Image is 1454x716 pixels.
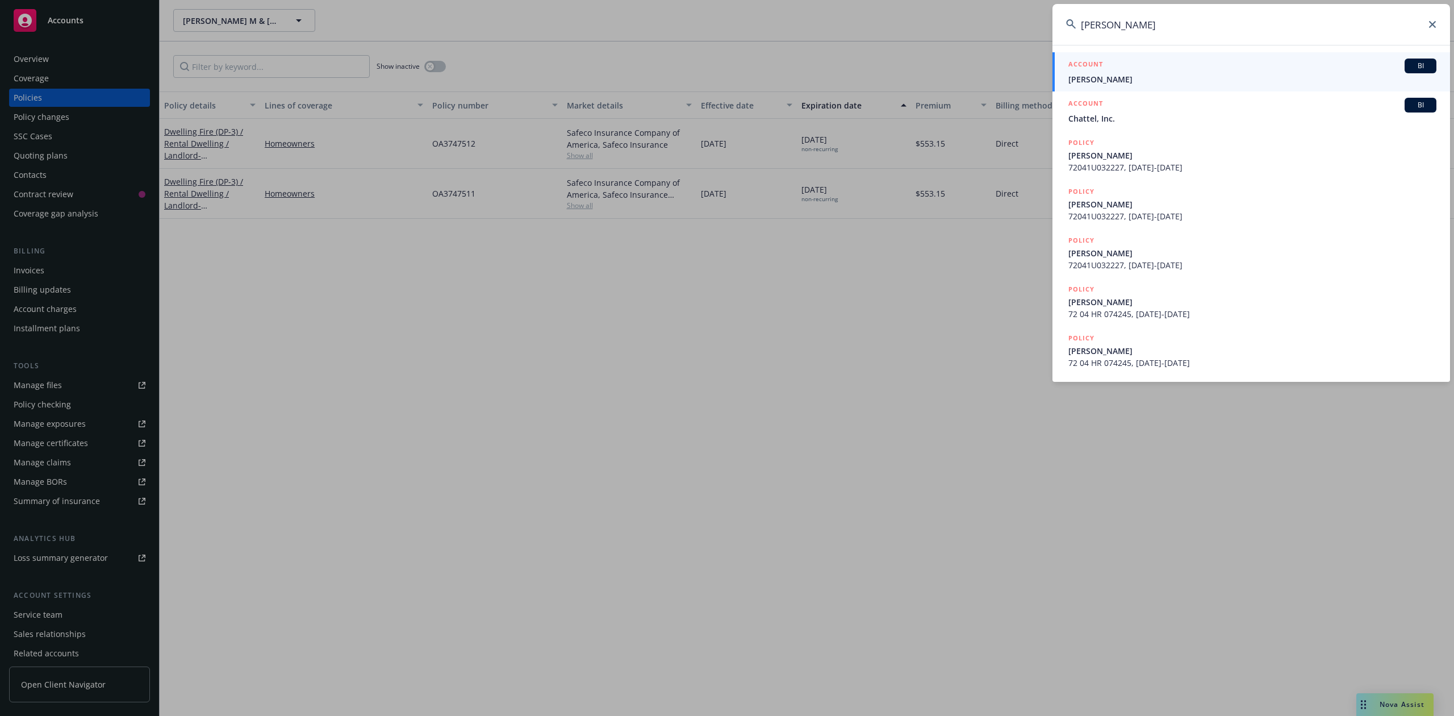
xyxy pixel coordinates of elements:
[1068,186,1094,197] h5: POLICY
[1052,131,1450,180] a: POLICY[PERSON_NAME]72041U032227, [DATE]-[DATE]
[1068,161,1436,173] span: 72041U032227, [DATE]-[DATE]
[1068,332,1094,344] h5: POLICY
[1068,113,1436,124] span: Chattel, Inc.
[1068,284,1094,295] h5: POLICY
[1068,59,1103,72] h5: ACCOUNT
[1068,357,1436,369] span: 72 04 HR 074245, [DATE]-[DATE]
[1068,345,1436,357] span: [PERSON_NAME]
[1068,198,1436,210] span: [PERSON_NAME]
[1052,91,1450,131] a: ACCOUNTBIChattel, Inc.
[1052,228,1450,277] a: POLICY[PERSON_NAME]72041U032227, [DATE]-[DATE]
[1068,98,1103,111] h5: ACCOUNT
[1409,61,1432,71] span: BI
[1068,235,1094,246] h5: POLICY
[1068,137,1094,148] h5: POLICY
[1409,100,1432,110] span: BI
[1068,308,1436,320] span: 72 04 HR 074245, [DATE]-[DATE]
[1068,210,1436,222] span: 72041U032227, [DATE]-[DATE]
[1068,259,1436,271] span: 72041U032227, [DATE]-[DATE]
[1068,247,1436,259] span: [PERSON_NAME]
[1068,296,1436,308] span: [PERSON_NAME]
[1068,149,1436,161] span: [PERSON_NAME]
[1052,326,1450,375] a: POLICY[PERSON_NAME]72 04 HR 074245, [DATE]-[DATE]
[1068,73,1436,85] span: [PERSON_NAME]
[1052,52,1450,91] a: ACCOUNTBI[PERSON_NAME]
[1052,4,1450,45] input: Search...
[1052,277,1450,326] a: POLICY[PERSON_NAME]72 04 HR 074245, [DATE]-[DATE]
[1052,180,1450,228] a: POLICY[PERSON_NAME]72041U032227, [DATE]-[DATE]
